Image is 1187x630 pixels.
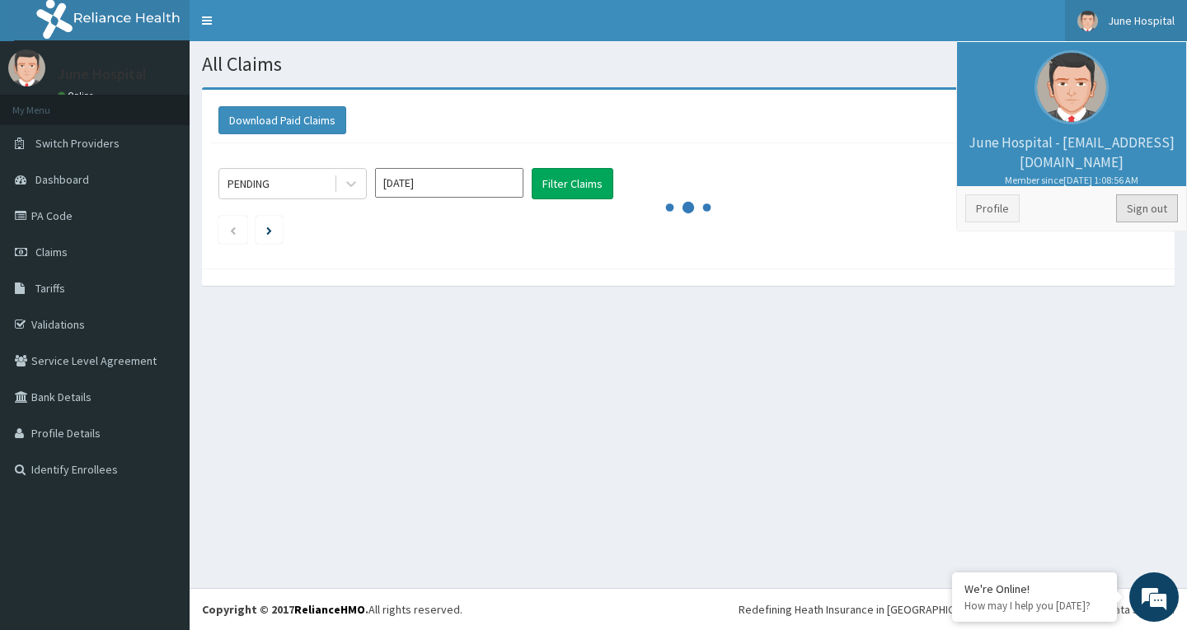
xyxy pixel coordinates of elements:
[35,281,65,296] span: Tariffs
[270,8,310,48] div: Minimize live chat window
[294,602,365,617] a: RelianceHMO
[30,82,67,124] img: d_794563401_company_1708531726252_794563401
[266,222,272,237] a: Next page
[86,92,277,114] div: Chat with us now
[202,602,368,617] strong: Copyright © 2017 .
[229,222,237,237] a: Previous page
[965,133,1178,187] p: June Hospital - [EMAIL_ADDRESS][DOMAIN_NAME]
[375,168,523,198] input: Select Month and Year
[58,67,147,82] p: June Hospital
[190,588,1187,630] footer: All rights reserved.
[96,208,228,374] span: We're online!
[8,450,314,507] textarea: Type your message and hit 'Enter'
[1035,50,1109,124] img: User Image
[8,49,45,86] img: User Image
[58,90,97,101] a: Online
[1108,13,1175,28] span: June Hospital
[1116,194,1178,222] a: Sign out
[964,599,1105,613] p: How may I help you today?
[228,175,270,192] div: PENDING
[964,581,1105,596] div: We're Online!
[1077,11,1098,31] img: User Image
[202,54,1175,75] h1: All Claims
[664,183,713,232] svg: audio-loading
[35,245,68,259] span: Claims
[35,136,120,151] span: Switch Providers
[35,172,89,187] span: Dashboard
[965,194,1020,222] a: Profile
[532,168,613,199] button: Filter Claims
[739,601,1175,618] div: Redefining Heath Insurance in [GEOGRAPHIC_DATA] using Telemedicine and Data Science!
[965,173,1178,187] small: Member since [DATE] 1:08:56 AM
[218,106,346,134] button: Download Paid Claims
